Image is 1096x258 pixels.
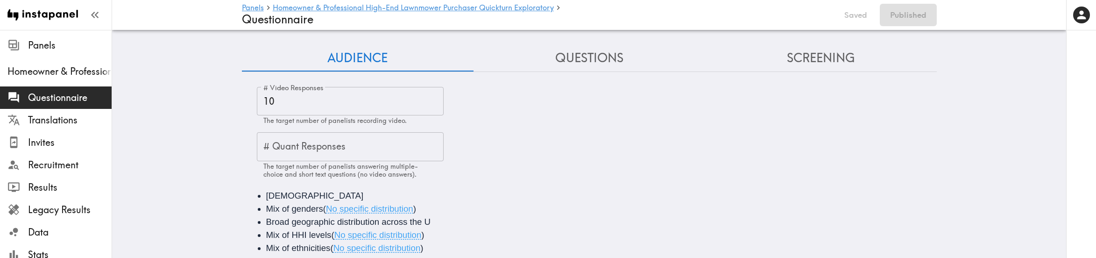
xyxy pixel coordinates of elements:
[28,136,112,149] span: Invites
[334,230,422,240] span: No specific distribution
[326,204,413,214] span: No specific distribution
[273,4,554,13] a: Homeowner & Professional High-End Lawnmower Purchaser Quickturn Exploratory
[266,243,331,253] span: Mix of ethnicities
[242,13,832,26] h4: Questionnaire
[263,162,418,179] span: The target number of panelists answering multiple-choice and short text questions (no video answe...
[28,114,112,127] span: Translations
[420,243,423,253] span: )
[28,226,112,239] span: Data
[421,230,424,240] span: )
[28,203,112,216] span: Legacy Results
[266,191,364,201] span: [DEMOGRAPHIC_DATA]
[331,230,334,240] span: (
[242,45,937,72] div: Questionnaire Audience/Questions/Screening Tab Navigation
[28,158,112,172] span: Recruitment
[323,204,326,214] span: (
[266,217,431,227] span: Broad geographic distribution across the U
[28,39,112,52] span: Panels
[413,204,416,214] span: )
[28,181,112,194] span: Results
[242,45,474,72] button: Audience
[263,116,407,125] span: The target number of panelists recording video.
[266,230,332,240] span: Mix of HHI levels
[242,4,264,13] a: Panels
[266,204,323,214] span: Mix of genders
[263,83,324,93] label: # Video Responses
[28,91,112,104] span: Questionnaire
[7,65,112,78] span: Homeowner & Professional High-End Lawnmower Purchaser Quickturn Exploratory
[330,243,333,253] span: (
[705,45,937,72] button: Screening
[333,243,421,253] span: No specific distribution
[474,45,705,72] button: Questions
